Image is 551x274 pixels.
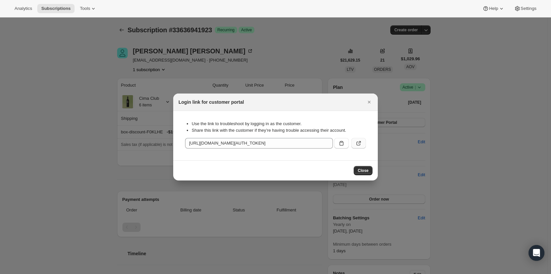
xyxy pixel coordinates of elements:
li: Use the link to troubleshoot by logging in as the customer. [192,121,366,127]
li: Share this link with the customer if they’re having trouble accessing their account. [192,127,366,134]
span: Settings [521,6,536,11]
h2: Login link for customer portal [178,99,244,105]
div: Open Intercom Messenger [529,245,544,261]
span: Subscriptions [41,6,71,11]
button: Subscriptions [37,4,75,13]
button: Close [365,97,374,107]
span: Tools [80,6,90,11]
button: Help [478,4,508,13]
button: Close [354,166,373,175]
button: Analytics [11,4,36,13]
span: Close [358,168,369,173]
button: Settings [510,4,540,13]
button: Tools [76,4,101,13]
span: Analytics [15,6,32,11]
span: Help [489,6,498,11]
